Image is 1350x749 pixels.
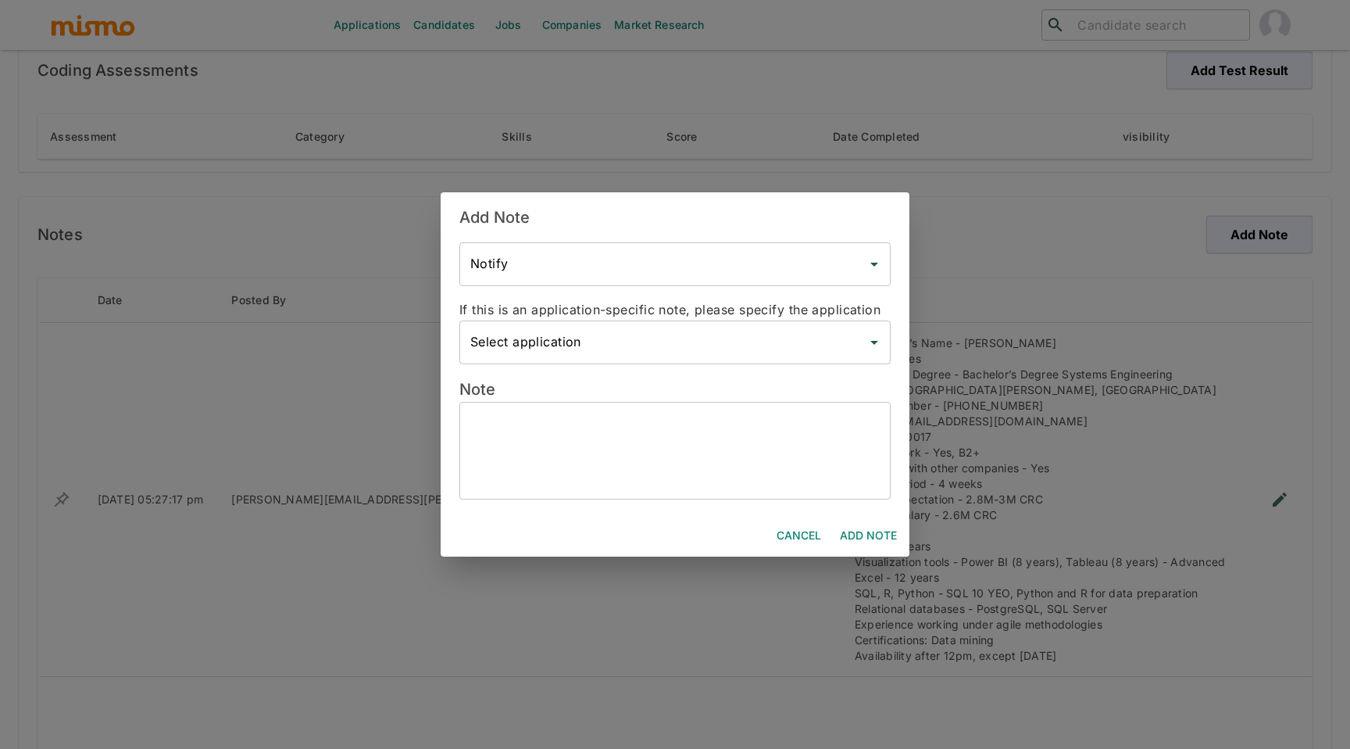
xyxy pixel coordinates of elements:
[863,331,885,353] button: Open
[459,380,496,399] span: Note
[863,253,885,275] button: Open
[459,302,880,317] span: If this is an application-specific note, please specify the application
[770,521,827,550] button: Cancel
[441,192,909,242] h2: Add Note
[834,521,903,550] button: Add Note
